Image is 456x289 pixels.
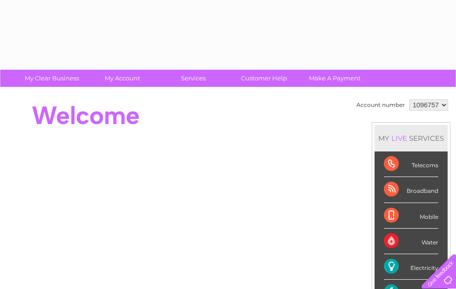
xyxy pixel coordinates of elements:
div: Broadband [384,177,438,203]
div: LIVE [389,134,409,143]
a: Services [155,70,232,87]
div: MY SERVICES [375,125,448,151]
div: Electricity [384,254,438,280]
a: My Account [84,70,161,87]
td: Account number [354,97,407,113]
a: Make A Payment [296,70,373,87]
div: Mobile [384,203,438,229]
a: My Clear Business [13,70,90,87]
div: Water [384,229,438,254]
a: Customer Help [226,70,302,87]
div: Telecoms [384,151,438,177]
